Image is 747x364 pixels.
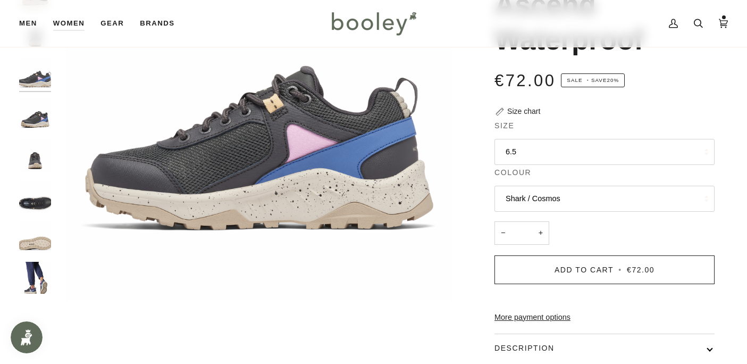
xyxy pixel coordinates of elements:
img: Columbia Women's Trailstorm Ascend Waterproof Shark / Cosmos - Booley Galway [19,58,51,90]
div: Size chart [507,106,540,117]
img: Columbia Women's Trailstorm Ascend Waterproof Shark / Cosmos - Booley Galway [19,180,51,212]
img: Booley [327,8,420,39]
span: • [616,266,624,274]
span: Sale [567,77,582,83]
span: Colour [494,167,531,178]
span: €72.00 [627,266,654,274]
iframe: Button to open loyalty program pop-up [11,321,43,353]
button: 6.5 [494,139,715,165]
img: Columbia Women's Trailstorm Ascend Waterproof Shark / Cosmos - Booley Galway [19,221,51,253]
button: − [494,221,511,245]
input: Quantity [494,221,549,245]
button: Description [494,334,715,362]
button: + [532,221,549,245]
span: Save [561,73,625,87]
span: Brands [140,18,174,29]
span: Men [19,18,37,29]
em: • [584,77,591,83]
img: Columbia Women's Trailstorm Ascend Waterproof Shark / Cosmos - Booley Galway [19,139,51,171]
span: Size [494,120,514,131]
button: Shark / Cosmos [494,186,715,212]
img: Columbia Women's Trailstorm Ascend Waterproof Shark / Cosmos - Booley Galway [19,262,51,294]
span: Gear [100,18,124,29]
a: More payment options [494,312,715,324]
span: Women [53,18,85,29]
span: Add to Cart [555,266,614,274]
span: 20% [607,77,619,83]
span: €72.00 [494,71,556,90]
img: Columbia Women's Trailstorm Ascend Waterproof Shark / Cosmos - Booley Galway [19,98,51,130]
button: Add to Cart • €72.00 [494,255,715,284]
